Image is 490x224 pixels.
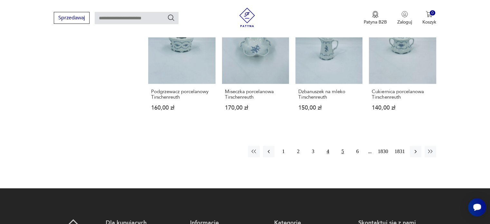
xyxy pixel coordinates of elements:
[293,146,304,157] button: 2
[225,89,286,100] h3: Miseczka porcelanowa Tirschenreuth
[151,105,212,111] p: 160,00 zł
[401,11,408,17] img: Ikonka użytkownika
[422,11,436,25] button: 0Koszyk
[298,89,360,100] h3: Dzbanuszek na mleko Tirschenreuth
[376,146,390,157] button: 1830
[364,19,387,25] p: Patyna B2B
[426,11,432,17] img: Ikona koszyka
[54,16,90,21] a: Sprzedawaj
[222,17,289,123] a: Miseczka porcelanowa TirschenreuthMiseczka porcelanowa Tirschenreuth170,00 zł
[148,17,215,123] a: Podgrzewacz porcelanowy TirschenreuthPodgrzewacz porcelanowy Tirschenreuth160,00 zł
[307,146,319,157] button: 3
[237,8,257,27] img: Patyna - sklep z meblami i dekoracjami vintage
[372,11,379,18] img: Ikona medalu
[337,146,349,157] button: 5
[430,10,435,16] div: 0
[298,105,360,111] p: 150,00 zł
[54,12,90,24] button: Sprzedawaj
[397,11,412,25] button: Zaloguj
[372,105,433,111] p: 140,00 zł
[369,17,436,123] a: Cukiernica porcelanowa TirschenreuthCukiernica porcelanowa Tirschenreuth140,00 zł
[322,146,334,157] button: 4
[352,146,363,157] button: 6
[393,146,407,157] button: 1831
[468,198,486,216] iframe: Smartsupp widget button
[422,19,436,25] p: Koszyk
[364,11,387,25] button: Patyna B2B
[167,14,175,22] button: Szukaj
[278,146,289,157] button: 1
[364,11,387,25] a: Ikona medaluPatyna B2B
[225,105,286,111] p: 170,00 zł
[397,19,412,25] p: Zaloguj
[151,89,212,100] h3: Podgrzewacz porcelanowy Tirschenreuth
[295,17,362,123] a: Dzbanuszek na mleko TirschenreuthDzbanuszek na mleko Tirschenreuth150,00 zł
[372,89,433,100] h3: Cukiernica porcelanowa Tirschenreuth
